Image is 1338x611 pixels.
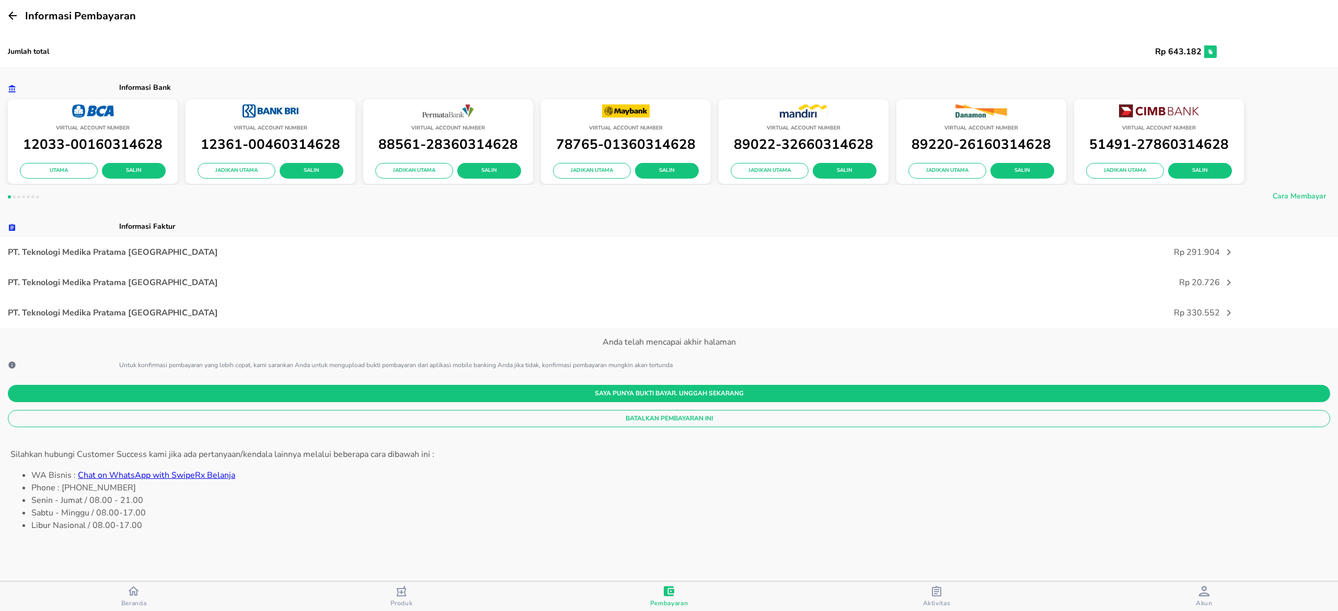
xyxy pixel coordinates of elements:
span: Jadikan Utama [384,166,445,175]
button: Salin [280,163,343,179]
img: MAYBANK [602,104,650,118]
p: Virtual Account Number [191,123,350,133]
button: Jadikan Utama [375,163,453,179]
span: Jadikan Utama [561,166,622,175]
div: Silahkan hubungi Customer Success kami jika ada pertanyaan/kendala lainnya melalui beberapa cara ... [10,448,1328,461]
button: Salin [813,163,876,179]
span: Salin [999,166,1046,175]
button: Salin [990,163,1054,179]
img: BCA [72,104,114,118]
p: Rp 20.726 [779,276,1220,289]
span: Produk [390,599,413,607]
button: Akun [1070,582,1338,611]
span: Saya Punya Bukti Bayar. Unggah Sekarang [16,388,1322,399]
span: Salin [466,166,513,175]
button: Jadikan Utama [731,163,809,179]
p: Anda telah mencapai akhir halaman [8,336,1330,348]
p: PT. Teknologi Medika Pratama [GEOGRAPHIC_DATA] [8,307,779,319]
p: Virtual Account Number [546,123,706,133]
p: Virtual Account Number [902,123,1061,133]
span: Cara Membayar [1273,190,1326,203]
button: Jadikan Utama [553,163,631,179]
button: Salin [102,163,166,179]
p: 88561-28360314628 [368,133,528,156]
span: Salin [643,166,690,175]
li: Libur Nasional / 08.00-17.00 [31,519,1328,532]
li: WA Bisnis : [31,469,1328,481]
span: Salin [110,166,157,175]
img: DANAMON [955,104,1008,118]
span: Jadikan Utama [739,166,800,175]
img: MANDIRI [780,104,827,118]
span: Jadikan Utama [1094,166,1156,175]
button: Saya Punya Bukti Bayar. Unggah Sekarang [8,385,1330,402]
p: Virtual Account Number [13,123,172,133]
li: Senin - Jumat / 08.00 - 21.00 [31,494,1328,507]
button: Jadikan Utama [1086,163,1164,179]
span: Batalkan Pembayaran Ini [16,413,1322,424]
button: Pembayaran [535,582,803,611]
p: Rp 330.552 [779,307,1220,319]
span: Jadikan Utama [206,166,267,175]
button: Utama [20,163,98,179]
img: CIMB [1119,104,1199,118]
p: 51491-27860314628 [1079,133,1239,156]
a: Chat on WhatsApp with SwipeRx Belanja [78,469,235,481]
p: 78765-01360314628 [546,133,706,156]
span: Utama [28,166,89,175]
span: Beranda [121,599,147,607]
img: BRI [243,104,298,118]
p: 89022-32660314628 [724,133,883,156]
span: Untuk konfirmasi pembayaran yang lebih cepat, kami sarankan Anda untuk mengupload bukti pembayara... [119,361,673,369]
p: 89220-26160314628 [902,133,1061,156]
span: Pembayaran [650,599,688,607]
p: PT. Teknologi Medika Pratama [GEOGRAPHIC_DATA] [8,246,779,258]
span: Akun [1196,599,1213,607]
button: Batalkan Pembayaran Ini [8,410,1330,427]
p: Rp 291.904 [779,246,1220,258]
span: Salin [1176,166,1224,175]
button: Produk [268,582,535,611]
button: Cara Membayar [1268,190,1330,206]
p: 12033-00160314628 [13,133,172,156]
p: Rp 643.182 [559,46,1202,58]
button: Salin [1168,163,1232,179]
li: Phone : [PHONE_NUMBER] [31,481,1328,494]
p: Virtual Account Number [368,123,528,133]
button: Jadikan Utama [908,163,986,179]
span: Aktivitas [923,599,951,607]
p: PT. Teknologi Medika Pratama [GEOGRAPHIC_DATA] [8,276,779,289]
button: Salin [635,163,699,179]
span: Informasi Pembayaran [25,9,136,23]
span: Salin [821,166,868,175]
p: Jumlah total [8,46,559,57]
img: PERMATA [422,104,475,118]
button: Salin [457,163,521,179]
p: Virtual Account Number [724,123,883,133]
p: Virtual Account Number [1079,123,1239,133]
li: Sabtu - Minggu / 08.00-17.00 [31,507,1328,519]
span: Salin [288,166,335,175]
button: Jadikan Utama [198,163,275,179]
span: Jadikan Utama [917,166,978,175]
button: Aktivitas [803,582,1070,611]
p: 12361-00460314628 [191,133,350,156]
